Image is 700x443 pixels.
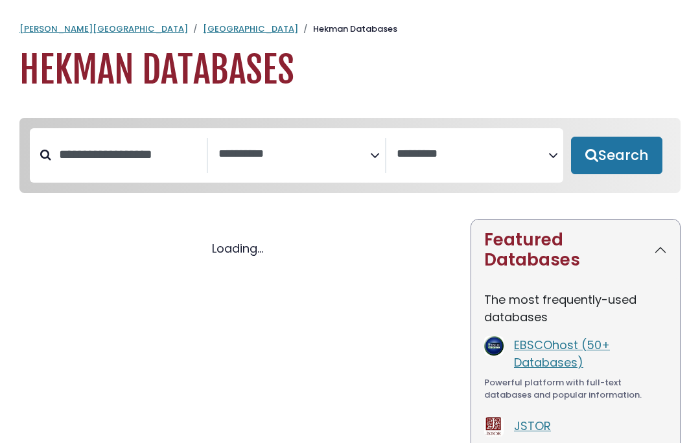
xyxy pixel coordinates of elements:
[19,23,681,36] nav: breadcrumb
[471,220,680,280] button: Featured Databases
[484,291,667,326] p: The most frequently-used databases
[514,337,610,370] a: EBSCOhost (50+ Databases)
[19,49,681,92] h1: Hekman Databases
[298,23,397,36] li: Hekman Databases
[397,148,548,161] textarea: Search
[571,137,662,174] button: Submit for Search Results
[203,23,298,35] a: [GEOGRAPHIC_DATA]
[218,148,370,161] textarea: Search
[484,376,667,402] div: Powerful platform with full-text databases and popular information.
[19,240,455,257] div: Loading...
[19,23,188,35] a: [PERSON_NAME][GEOGRAPHIC_DATA]
[51,144,207,165] input: Search database by title or keyword
[19,118,681,193] nav: Search filters
[514,418,551,434] a: JSTOR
